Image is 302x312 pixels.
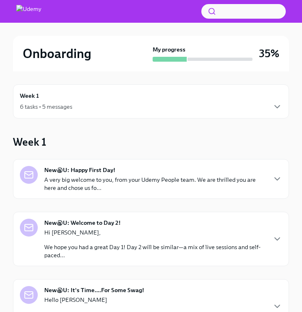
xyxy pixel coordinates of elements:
h3: Week 1 [13,135,46,149]
p: We hope you had a great Day 1! Day 2 will be similar—a mix of live sessions and self-paced... [44,243,266,259]
p: Hi [PERSON_NAME], [44,228,266,237]
strong: New@U: Welcome to Day 2! [44,219,121,227]
p: A very big welcome to you, from your Udemy People team. We are thrilled you are here and chose us... [44,176,266,192]
p: Hello [PERSON_NAME] [44,296,266,304]
h2: Onboarding [23,45,91,62]
h6: Week 1 [20,91,39,100]
div: 6 tasks • 5 messages [20,103,72,111]
strong: New@U: It's Time....For Some Swag! [44,286,144,294]
h3: 35% [259,46,279,61]
strong: New@U: Happy First Day! [44,166,115,174]
strong: My progress [153,45,186,54]
img: Udemy [16,5,41,18]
